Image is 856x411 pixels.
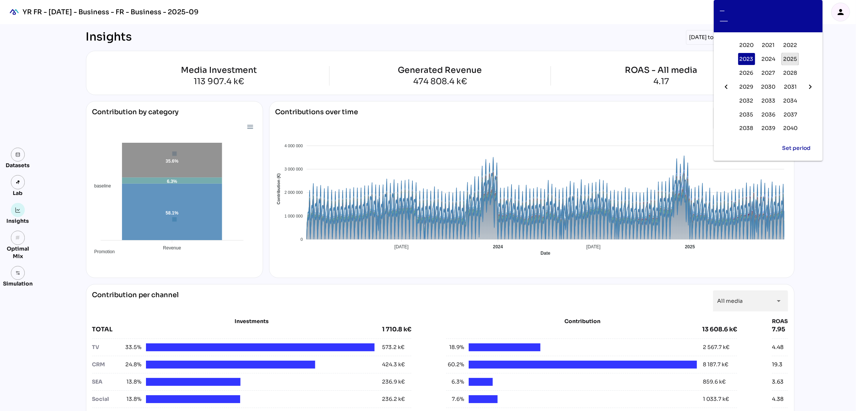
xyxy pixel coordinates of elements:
div: 4.48 [772,343,784,351]
button: 2038 [738,122,755,134]
tspan: [DATE] [394,244,408,249]
div: ROAS [772,317,788,325]
div: Contribution [465,317,700,325]
span: 2029 [740,82,754,91]
div: Contribution by category [92,107,257,122]
div: 19.3 [772,361,782,369]
div: Social [92,395,124,403]
button: 2033 [760,95,777,107]
div: 3.63 [772,378,784,386]
span: 2039 [761,124,775,133]
div: Generated Revenue [398,66,482,74]
div: 4.38 [772,395,784,403]
div: Contribution per channel [92,290,179,311]
div: 474 808.4 k€ [398,77,482,86]
i: person [836,8,845,17]
span: 2038 [740,124,754,133]
button: 2030 [760,81,777,93]
div: 1 710.8 k€ [382,325,411,334]
tspan: 3 000 000 [284,167,302,171]
div: TV [92,343,124,351]
span: 2035 [740,110,754,119]
i: chevron_left [722,82,731,91]
button: 2026 [738,67,755,79]
span: 13.8% [123,378,141,386]
span: 24.8% [123,361,141,369]
span: 6.3% [446,378,464,386]
button: 2023 [738,53,755,65]
tspan: 2025 [685,244,695,249]
div: 236.2 k€ [382,395,405,403]
span: 2031 [784,82,797,91]
div: Simulation [3,280,33,287]
span: 2028 [783,68,797,77]
span: 2026 [740,68,754,77]
div: 236.9 k€ [382,378,405,386]
span: 2027 [761,68,775,77]
div: 1 033.7 k€ [703,395,729,403]
span: All media [718,298,743,304]
div: 859.6 k€ [703,378,726,386]
span: 2024 [761,54,775,63]
button: 2028 [782,67,799,79]
div: 8 187.7 k€ [703,361,728,369]
div: [DATE] to [DATE] [686,30,736,45]
div: ROAS - All media [625,66,697,74]
span: 60.2% [446,361,464,369]
text: Date [540,251,550,256]
div: Insights [7,217,29,225]
tspan: 1 000 000 [284,214,302,218]
tspan: 2024 [493,244,503,249]
span: 2021 [762,41,775,50]
span: 2036 [761,110,775,119]
tspan: 0 [300,237,302,242]
button: 2035 [738,109,755,121]
span: Set period [782,144,811,153]
span: 18.9% [446,343,464,351]
button: 2022 [782,39,799,51]
div: 7.95 [772,325,788,334]
div: 573.2 k€ [382,343,405,351]
button: 2020 [738,39,755,51]
button: 2040 [782,122,799,134]
span: 2040 [783,124,797,133]
button: Set period [776,141,817,155]
span: 2020 [739,41,754,50]
div: Datasets [6,162,30,169]
button: 2032 [738,95,755,107]
div: mediaROI [6,4,23,20]
button: 2025 [782,53,799,65]
tspan: Revenue [163,245,181,251]
img: lab.svg [15,180,21,185]
button: 2021 [760,39,776,51]
span: 13.8% [123,395,141,403]
div: Investments [92,317,411,325]
i: grain [15,235,21,240]
div: 113 907.4 k€ [108,77,329,86]
span: 2033 [761,96,775,105]
span: 2037 [784,110,797,119]
div: YR FR - [DATE] - Business - FR - Business - 2025-09 [23,8,199,17]
div: Optimal Mix [3,245,33,260]
button: 2031 [782,81,798,93]
span: 2022 [783,41,797,50]
button: 2034 [782,95,799,107]
span: Promotion [89,249,115,254]
div: 2 567.7 k€ [703,343,730,351]
i: chevron_right [806,82,815,91]
button: 2027 [760,67,776,79]
div: Contributions over time [275,107,358,128]
img: data.svg [15,152,21,157]
button: 2029 [738,81,755,93]
span: 2034 [783,96,797,105]
i: arrow_drop_down [775,296,784,305]
button: 2037 [782,109,799,121]
div: — [720,15,817,26]
div: SEA [92,378,124,386]
div: Media Investment [108,66,329,74]
button: 2039 [760,122,777,134]
button: 2036 [760,109,777,121]
img: graph.svg [15,207,21,213]
span: baseline [89,183,111,189]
